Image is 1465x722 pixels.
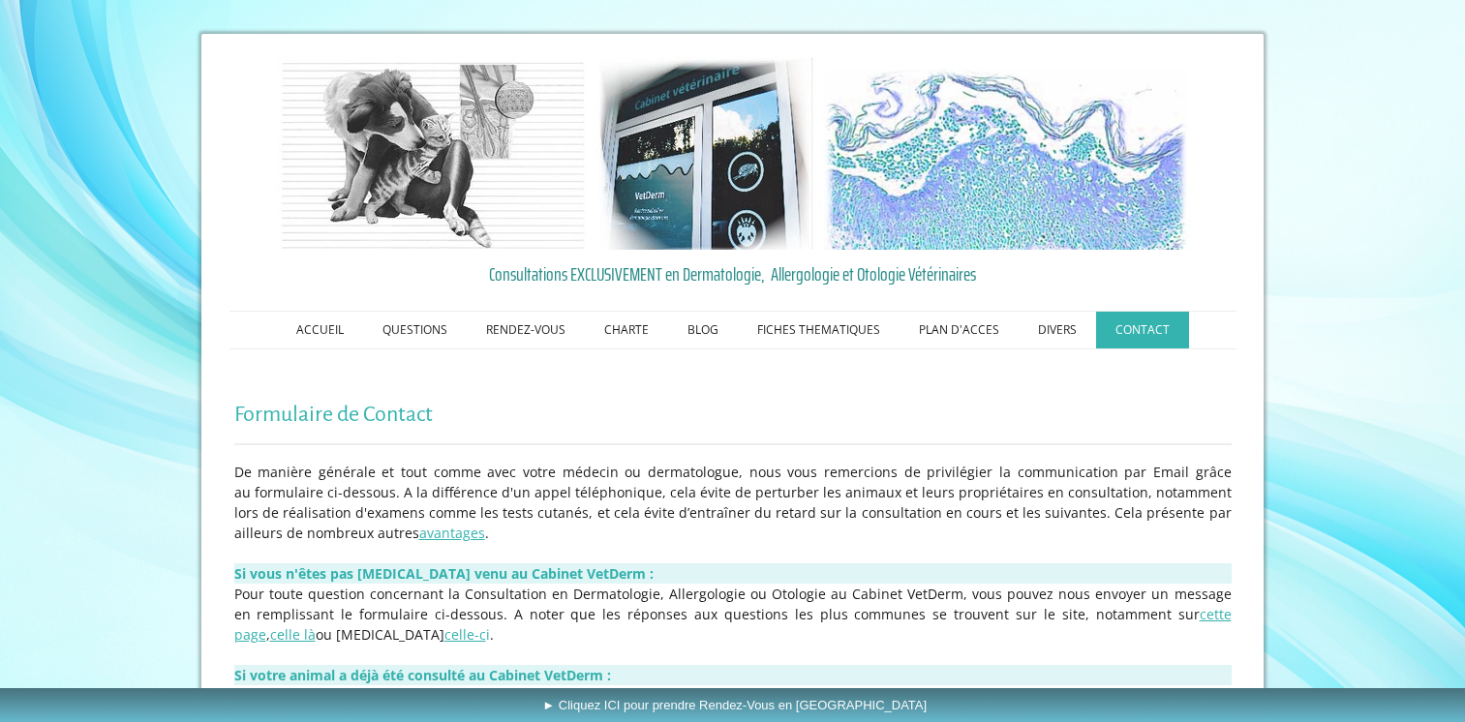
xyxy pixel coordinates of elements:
[542,698,927,712] span: ► Cliquez ICI pour prendre Rendez-Vous en [GEOGRAPHIC_DATA]
[486,625,490,644] span: i
[467,312,585,348] a: RENDEZ-VOUS
[900,312,1019,348] a: PLAN D'ACCES
[419,524,485,542] a: avantages
[1096,312,1189,348] a: CONTACT
[234,585,1232,644] span: Pour toute question concernant la Consultation en Dermatologie, Allergologie ou Otologie au Cabin...
[277,312,363,348] a: ACCUEIL
[234,259,1232,288] a: Consultations EXCLUSIVEMENT en Dermatologie, Allergologie et Otologie Vétérinaires
[585,312,668,348] a: CHARTE
[234,564,654,583] strong: Si vous n'êtes pas [MEDICAL_DATA] venu au Cabinet VetDerm :
[270,625,316,644] a: celle là
[234,403,1232,427] h1: Formulaire de Contact
[234,686,662,705] span: Si vous avez une question concernant un traitement en cours
[738,312,900,348] a: FICHES THEMATIQUES
[363,312,467,348] a: QUESTIONS
[234,666,611,684] strong: Si votre animal a déjà été consulté au Cabinet VetDerm :
[1019,312,1096,348] a: DIVERS
[668,312,738,348] a: BLOG
[444,625,486,644] a: celle-c
[234,463,1232,542] span: De manière générale et tout comme avec votre médecin ou dermatologue, nous vous remercions de pri...
[234,605,1232,644] a: cette page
